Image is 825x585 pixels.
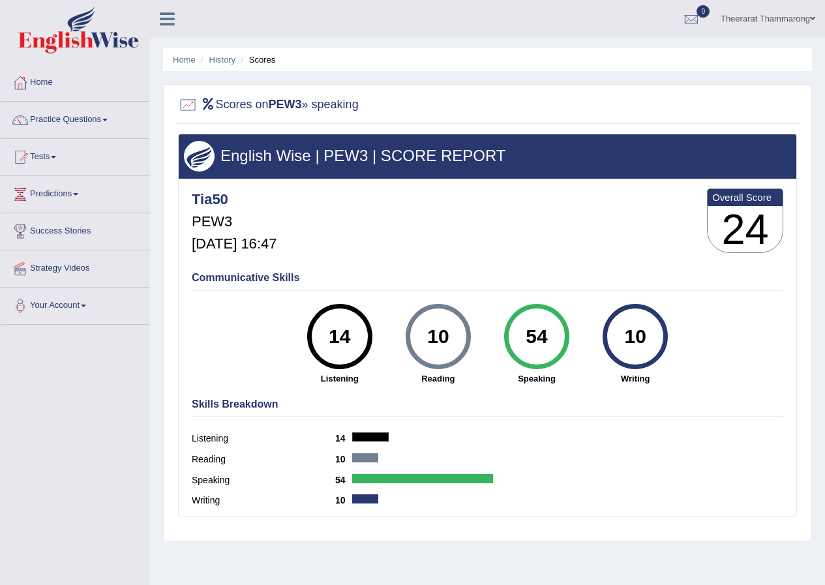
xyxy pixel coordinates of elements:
[593,372,678,385] strong: Writing
[612,309,659,364] div: 10
[178,95,359,115] h2: Scores on » speaking
[297,372,382,385] strong: Listening
[335,454,352,464] b: 10
[184,141,215,172] img: wings.png
[192,398,783,410] h4: Skills Breakdown
[209,55,235,65] a: History
[335,495,352,505] b: 10
[192,214,277,230] h5: PEW3
[1,102,149,134] a: Practice Questions
[697,5,710,18] span: 0
[513,309,560,364] div: 54
[192,432,335,445] label: Listening
[1,65,149,97] a: Home
[1,288,149,320] a: Your Account
[708,206,783,253] h3: 24
[1,139,149,172] a: Tests
[335,433,352,443] b: 14
[1,250,149,283] a: Strategy Videos
[1,176,149,209] a: Predictions
[335,475,352,485] b: 54
[395,372,481,385] strong: Reading
[192,494,335,507] label: Writing
[414,309,462,364] div: 10
[712,192,778,203] b: Overall Score
[184,147,791,164] h3: English Wise | PEW3 | SCORE REPORT
[192,473,335,487] label: Speaking
[269,98,302,111] b: PEW3
[192,236,277,252] h5: [DATE] 16:47
[192,453,335,466] label: Reading
[1,213,149,246] a: Success Stories
[192,272,783,284] h4: Communicative Skills
[494,372,579,385] strong: Speaking
[192,192,277,207] h4: Tia50
[316,309,363,364] div: 14
[238,53,276,66] li: Scores
[173,55,196,65] a: Home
